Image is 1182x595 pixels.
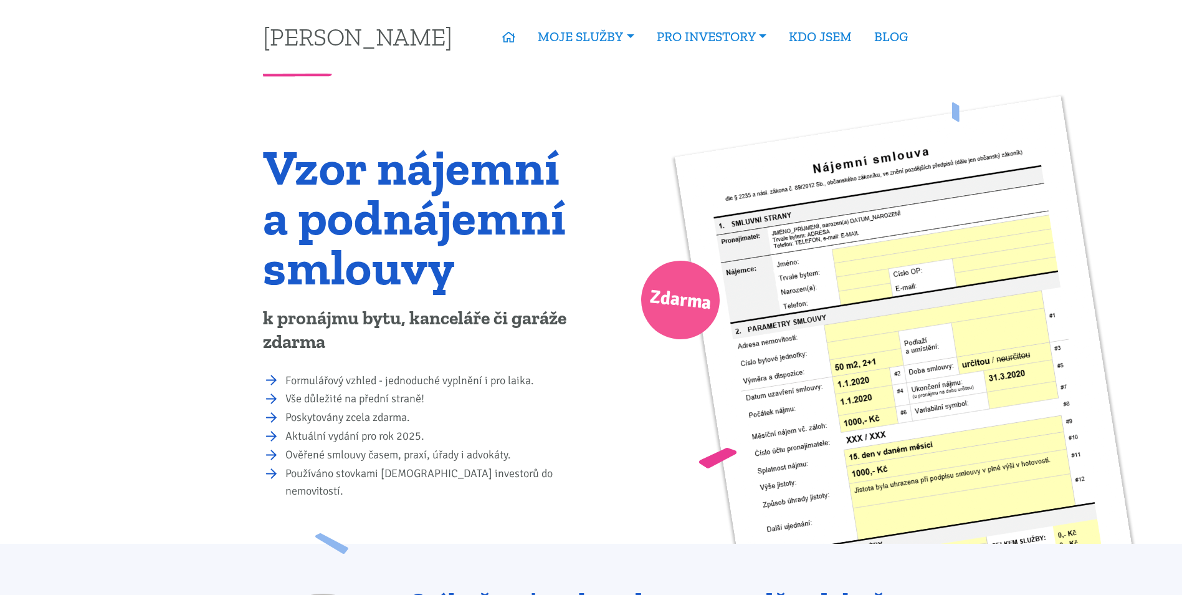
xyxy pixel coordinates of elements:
p: k pronájmu bytu, kanceláře či garáže zdarma [263,307,583,354]
span: Zdarma [648,281,713,320]
a: KDO JSEM [778,22,863,51]
li: Poskytovány zcela zdarma. [285,409,583,427]
li: Používáno stovkami [DEMOGRAPHIC_DATA] investorů do nemovitostí. [285,465,583,500]
a: BLOG [863,22,919,51]
li: Vše důležité na přední straně! [285,390,583,408]
a: [PERSON_NAME] [263,24,452,49]
li: Ověřené smlouvy časem, praxí, úřady i advokáty. [285,447,583,464]
li: Aktuální vydání pro rok 2025. [285,428,583,445]
li: Formulářový vzhled - jednoduché vyplnění i pro laika. [285,372,583,390]
a: MOJE SLUŽBY [527,22,645,51]
a: PRO INVESTORY [646,22,778,51]
h1: Vzor nájemní a podnájemní smlouvy [263,142,583,292]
